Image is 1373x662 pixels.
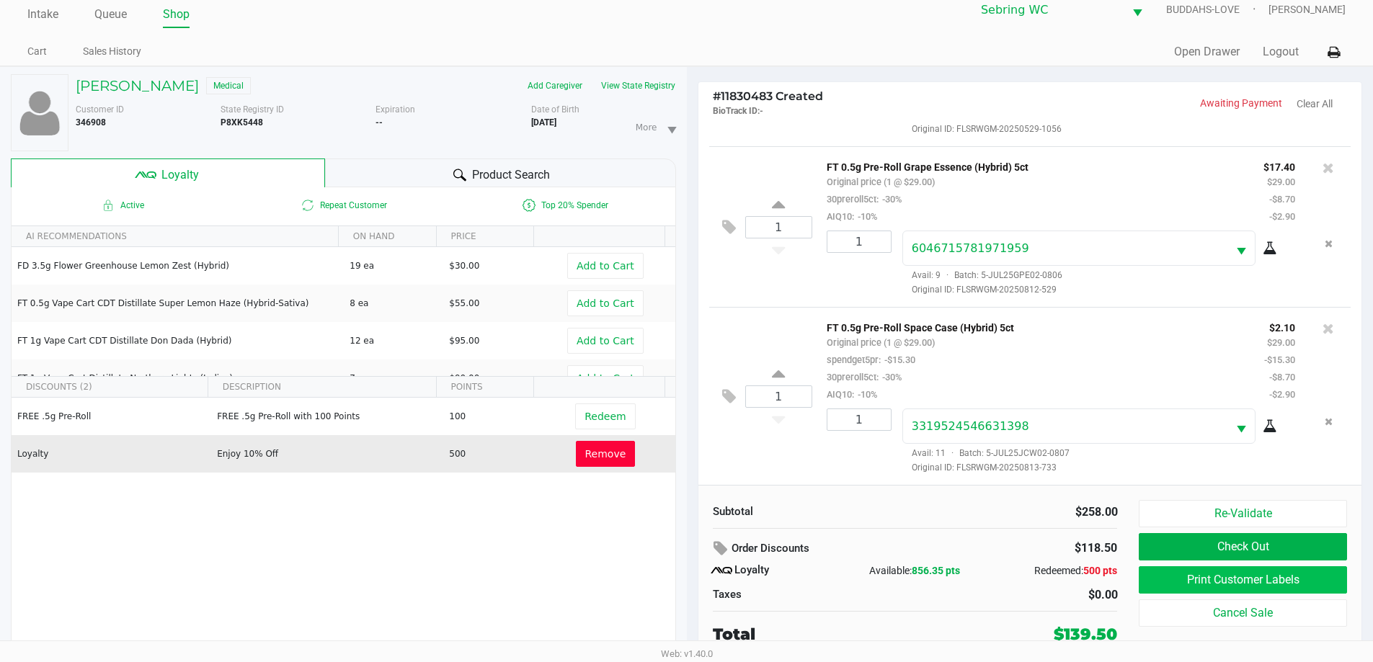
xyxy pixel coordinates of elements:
span: 3319524546631398 [912,419,1029,433]
div: Order Discounts [713,536,976,562]
p: FT 0.5g Pre-Roll Space Case (Hybrid) 5ct [827,318,1243,334]
b: P8XK5448 [221,117,263,128]
p: Awaiting Payment [1030,96,1282,111]
div: Data table [12,226,675,376]
span: Expiration [376,104,415,115]
span: -30% [879,372,902,383]
span: Original ID: FLSRWGM-20250529-1056 [902,122,1295,135]
td: Enjoy 10% Off [210,435,443,473]
button: Open Drawer [1174,43,1240,61]
button: View State Registry [592,74,676,97]
button: Add to Cart [567,253,644,279]
button: Check Out [1139,533,1346,560]
span: 856.35 pts [912,565,960,576]
span: Product Search [472,166,550,184]
span: Customer ID [76,104,124,115]
span: Medical [206,77,251,94]
button: Print Customer Labels [1139,566,1346,594]
span: $95.00 [449,336,479,346]
span: Top 20% Spender [454,197,675,214]
div: $118.50 [997,536,1117,560]
small: 30preroll5ct: [827,372,902,383]
small: $29.00 [1267,176,1295,187]
span: 6046715781971959 [912,241,1029,255]
inline-svg: Is a top 20% spender [520,197,538,214]
div: Subtotal [713,504,905,520]
inline-svg: Is repeat customer [299,197,316,214]
button: Add to Cart [567,365,644,391]
small: -$8.70 [1269,194,1295,205]
small: -$15.30 [1264,354,1295,365]
a: Intake [27,4,58,24]
span: Sebring WC [981,1,1115,19]
small: -$2.90 [1269,389,1295,400]
div: Data table [12,377,675,614]
button: Cancel Sale [1139,599,1346,627]
button: Logout [1263,43,1299,61]
th: DESCRIPTION [208,377,436,398]
span: State Registry ID [221,104,284,115]
span: Avail: 11 Batch: 5-JUL25JCW02-0807 [902,448,1070,458]
span: Add to Cart [577,298,634,309]
td: 7 ea [343,359,443,397]
inline-svg: Active loyalty member [99,197,117,214]
button: Remove the package from the orderLine [1319,231,1338,257]
th: ON HAND [338,226,436,247]
td: FD 3.5g Flower Greenhouse Lemon Zest (Hybrid) [12,247,343,285]
td: 500 [443,435,542,473]
small: spendget5pr: [827,354,915,365]
span: Web: v1.40.0 [661,648,713,659]
small: AIQ10: [827,211,877,222]
span: · [941,270,954,280]
span: Add to Cart [577,335,634,346]
td: FREE .5g Pre-Roll [12,398,210,435]
a: Cart [27,43,47,61]
span: $55.00 [449,298,479,308]
button: Remove the package from the orderLine [1319,408,1338,435]
th: POINTS [436,377,534,398]
button: Clear All [1297,97,1333,112]
small: Original price (1 @ $29.00) [827,176,935,187]
span: BioTrack ID: [713,106,760,116]
span: Date of Birth [531,104,579,115]
div: Available: [848,563,982,578]
span: · [946,448,959,458]
b: -- [376,117,383,128]
li: More [630,109,681,146]
p: FT 0.5g Pre-Roll Grape Essence (Hybrid) 5ct [827,158,1242,173]
button: Add to Cart [567,290,644,316]
span: Add to Cart [577,260,634,272]
span: [PERSON_NAME] [1268,2,1346,17]
span: $30.00 [449,261,479,271]
span: Avail: 9 Batch: 5-JUL25GPE02-0806 [902,270,1062,280]
div: $139.50 [1054,622,1117,646]
a: Queue [94,4,127,24]
th: AI RECOMMENDATIONS [12,226,338,247]
small: -$2.90 [1269,211,1295,222]
td: 19 ea [343,247,443,285]
div: $258.00 [926,504,1118,521]
small: $29.00 [1267,337,1295,348]
a: Shop [163,4,190,24]
span: -10% [854,389,877,400]
td: FREE .5g Pre-Roll with 100 Points [210,398,443,435]
h5: [PERSON_NAME] [76,77,199,94]
button: Select [1227,409,1255,443]
td: 100 [443,398,542,435]
span: 11830483 Created [713,89,823,103]
span: Repeat Customer [233,197,454,214]
td: Loyalty [12,435,210,473]
span: -$15.30 [881,354,915,365]
span: Redeem [585,411,626,422]
div: Total [713,622,969,646]
td: 8 ea [343,285,443,322]
small: AIQ10: [827,389,877,400]
button: Remove [576,441,636,467]
span: - [760,106,763,116]
span: Active [12,197,233,214]
span: Loyalty [161,166,199,184]
p: $17.40 [1263,158,1295,173]
button: Re-Validate [1139,500,1346,527]
span: Add to Cart [577,372,634,384]
td: FT 0.5g Vape Cart CDT Distillate Super Lemon Haze (Hybrid-Sativa) [12,285,343,322]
